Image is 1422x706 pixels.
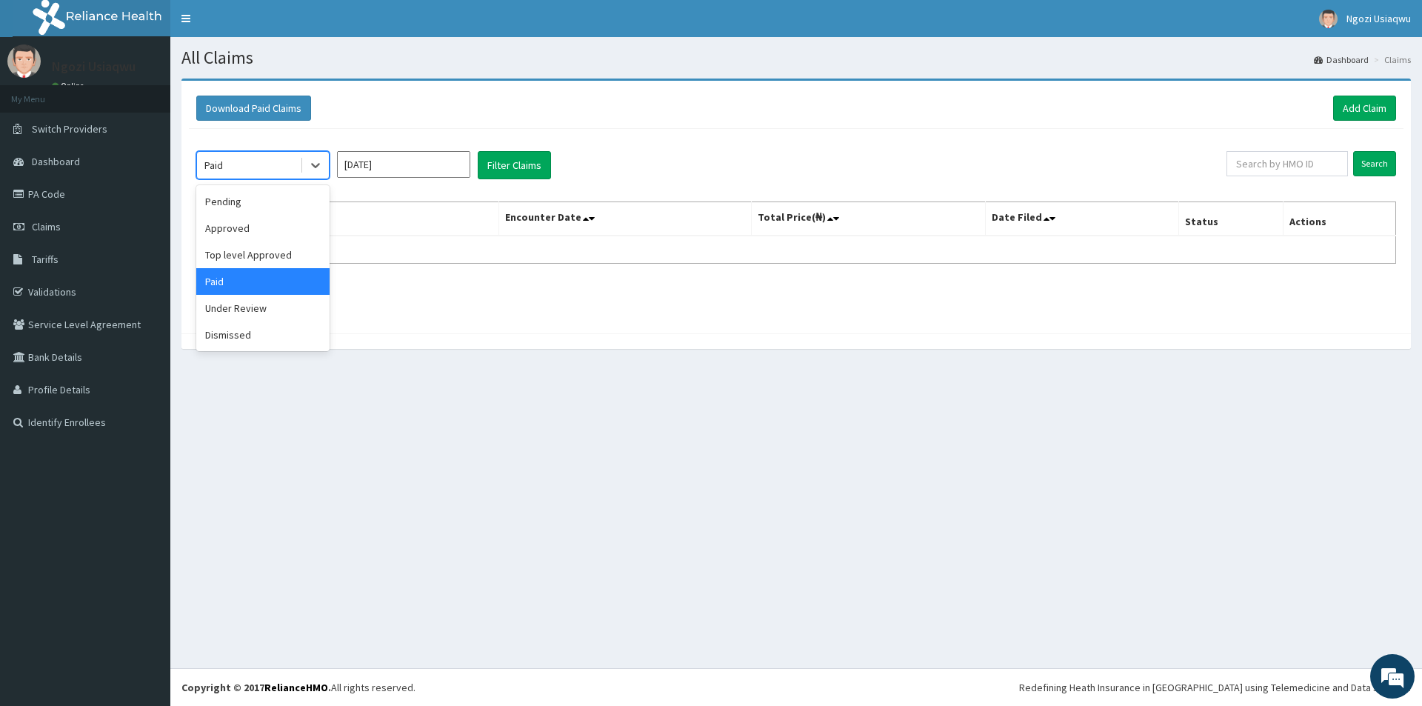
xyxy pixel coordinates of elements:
[196,188,330,215] div: Pending
[498,202,751,236] th: Encounter Date
[52,81,87,91] a: Online
[196,96,311,121] button: Download Paid Claims
[264,681,328,694] a: RelianceHMO
[1226,151,1348,176] input: Search by HMO ID
[1346,12,1411,25] span: Ngozi Usiaqwu
[196,322,330,348] div: Dismissed
[1019,680,1411,695] div: Redefining Heath Insurance in [GEOGRAPHIC_DATA] using Telemedicine and Data Science!
[32,253,59,266] span: Tariffs
[196,215,330,242] div: Approved
[985,202,1178,236] th: Date Filed
[204,158,223,173] div: Paid
[197,202,499,236] th: Name
[52,60,136,73] p: Ngozi Usiaqwu
[478,151,551,179] button: Filter Claims
[196,268,330,295] div: Paid
[1319,10,1338,28] img: User Image
[32,220,61,233] span: Claims
[1333,96,1396,121] a: Add Claim
[32,122,107,136] span: Switch Providers
[1178,202,1283,236] th: Status
[181,681,331,694] strong: Copyright © 2017 .
[181,48,1411,67] h1: All Claims
[337,151,470,178] input: Select Month and Year
[1283,202,1395,236] th: Actions
[7,44,41,78] img: User Image
[170,668,1422,706] footer: All rights reserved.
[751,202,985,236] th: Total Price(₦)
[196,295,330,322] div: Under Review
[1314,53,1369,66] a: Dashboard
[196,242,330,268] div: Top level Approved
[32,155,80,168] span: Dashboard
[1353,151,1396,176] input: Search
[1370,53,1411,66] li: Claims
